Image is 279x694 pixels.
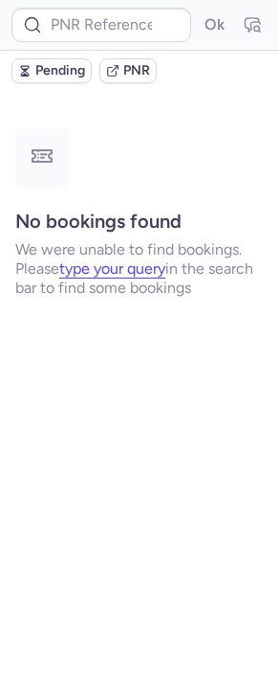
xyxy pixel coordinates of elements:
[199,10,229,40] button: Ok
[11,58,92,83] button: Pending
[35,63,85,78] span: Pending
[11,8,191,42] input: PNR Reference
[15,240,264,259] p: We were unable to find bookings.
[15,259,264,298] p: Please in the search bar to find some bookings
[123,63,150,78] span: PNR
[99,58,157,83] button: PNR
[15,210,182,233] strong: No bookings found
[59,260,165,278] button: type your query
